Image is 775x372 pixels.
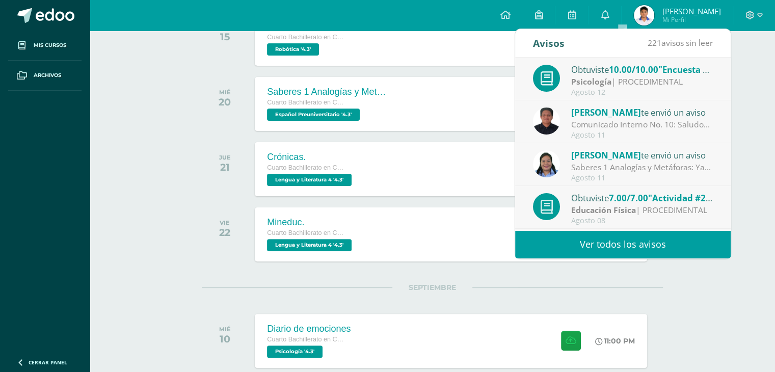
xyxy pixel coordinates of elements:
[571,204,636,216] strong: Educación Física
[267,109,360,121] span: Español Preuniversitario '4.3'
[267,346,323,358] span: Psicología '4.3'
[571,88,713,97] div: Agosto 12
[571,148,713,162] div: te envió un aviso
[8,61,82,91] a: Archivos
[267,99,343,106] span: Cuarto Bachillerato en Ciencias y Letras
[219,226,230,238] div: 22
[267,229,343,236] span: Cuarto Bachillerato en Ciencias y Letras
[571,174,713,182] div: Agosto 11
[595,336,635,346] div: 11:00 PM
[392,283,472,292] span: SEPTIEMBRE
[571,204,713,216] div: | PROCEDIMENTAL
[571,107,641,118] span: [PERSON_NAME]
[220,31,230,43] div: 15
[8,31,82,61] a: Mis cursos
[219,161,231,173] div: 21
[571,149,641,161] span: [PERSON_NAME]
[648,192,712,204] span: "Actividad #2"
[267,152,354,163] div: Crónicas.
[219,219,230,226] div: VIE
[515,230,731,258] a: Ver todos los avisos
[267,217,354,228] div: Mineduc.
[29,359,67,366] span: Cerrar panel
[662,6,720,16] span: [PERSON_NAME]
[267,164,343,171] span: Cuarto Bachillerato en Ciencias y Letras
[533,29,565,57] div: Avisos
[571,131,713,140] div: Agosto 11
[609,192,648,204] span: 7.00/7.00
[571,162,713,173] div: Saberes 1 Analogías y Metáforas: Ya está disponible en Edoo el link para realizar la primera acti...
[267,336,343,343] span: Cuarto Bachillerato en Ciencias y Letras
[34,41,66,49] span: Mis cursos
[34,71,61,79] span: Archivos
[571,217,713,225] div: Agosto 08
[634,5,654,25] img: e3ef78dcacfa745ca6a0f02079221b22.png
[571,63,713,76] div: Obtuviste en
[219,96,231,108] div: 20
[571,119,713,130] div: Comunicado Interno No. 10: Saludos Cordiales, Por este medio se hace notificación electrónica del...
[219,154,231,161] div: JUE
[571,191,713,204] div: Obtuviste en
[267,239,352,251] span: Lengua y Literatura 4 '4.3'
[571,76,713,88] div: | PROCEDIMENTAL
[219,333,231,345] div: 10
[571,76,611,87] strong: Psicología
[533,108,560,135] img: eff8bfa388aef6dbf44d967f8e9a2edc.png
[662,15,720,24] span: Mi Perfil
[267,87,389,97] div: Saberes 1 Analogías y Metáforas
[219,326,231,333] div: MIÉ
[267,43,319,56] span: Robótica '4.3'
[648,37,661,48] span: 221
[267,34,343,41] span: Cuarto Bachillerato en Ciencias y Letras
[267,174,352,186] span: Lengua y Literatura 4 '4.3'
[219,89,231,96] div: MIÉ
[571,105,713,119] div: te envió un aviso
[609,64,658,75] span: 10.00/10.00
[267,324,351,334] div: Diario de emociones
[648,37,713,48] span: avisos sin leer
[533,150,560,177] img: 8a517a26fde2b7d9032ce51f9264dd8d.png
